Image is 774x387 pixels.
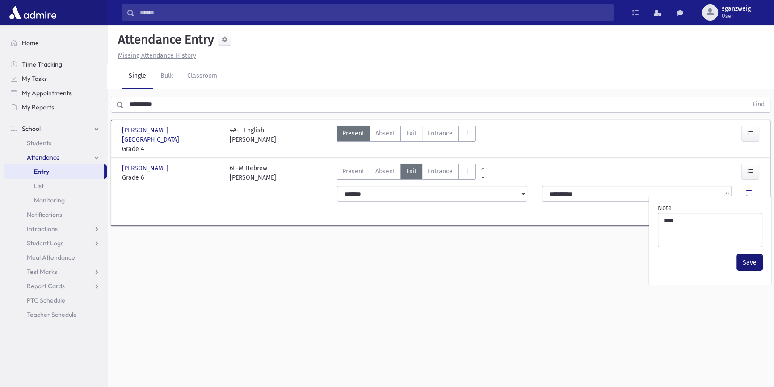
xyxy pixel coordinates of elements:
span: User [722,13,751,20]
a: Single [122,64,153,89]
div: 4A-F English [PERSON_NAME] [230,126,276,154]
div: AttTypes [337,126,476,154]
span: Present [342,167,364,176]
div: 6E-M Hebrew [PERSON_NAME] [230,164,276,182]
span: Grade 6 [122,173,221,182]
span: My Appointments [22,89,72,97]
a: Student Logs [4,236,107,250]
a: Report Cards [4,279,107,293]
div: AttTypes [337,164,476,182]
span: Entrance [428,129,453,138]
a: List [4,179,107,193]
a: Infractions [4,222,107,236]
button: Save [737,254,762,270]
span: Exit [406,129,416,138]
span: [PERSON_NAME][GEOGRAPHIC_DATA] [122,126,221,144]
span: Test Marks [27,268,57,276]
a: Teacher Schedule [4,307,107,322]
span: Present [342,129,364,138]
span: Attendance [27,153,60,161]
span: Time Tracking [22,60,62,68]
span: Entry [34,168,49,176]
a: Time Tracking [4,57,107,72]
span: Monitoring [34,196,65,204]
a: Monitoring [4,193,107,207]
span: My Tasks [22,75,47,83]
img: AdmirePro [7,4,59,21]
span: Student Logs [27,239,63,247]
a: Test Marks [4,265,107,279]
span: Grade 4 [122,144,221,154]
span: Infractions [27,225,58,233]
a: My Tasks [4,72,107,86]
a: School [4,122,107,136]
input: Search [135,4,614,21]
a: My Appointments [4,86,107,100]
span: Absent [375,167,395,176]
h5: Attendance Entry [114,32,214,47]
span: List [34,182,44,190]
a: Home [4,36,107,50]
a: Missing Attendance History [114,52,196,59]
span: PTC Schedule [27,296,65,304]
span: [PERSON_NAME] [122,164,170,173]
a: Bulk [153,64,180,89]
a: Entry [4,164,104,179]
span: School [22,125,41,133]
span: Students [27,139,51,147]
span: Meal Attendance [27,253,75,261]
a: Meal Attendance [4,250,107,265]
a: Students [4,136,107,150]
a: Classroom [180,64,224,89]
u: Missing Attendance History [118,52,196,59]
a: My Reports [4,100,107,114]
a: PTC Schedule [4,293,107,307]
label: Note [658,203,672,213]
span: sganzweig [722,5,751,13]
span: Absent [375,129,395,138]
a: Attendance [4,150,107,164]
a: Notifications [4,207,107,222]
span: Teacher Schedule [27,311,77,319]
span: Notifications [27,210,62,219]
span: Exit [406,167,416,176]
span: My Reports [22,103,54,111]
span: Report Cards [27,282,65,290]
span: Entrance [428,167,453,176]
span: Home [22,39,39,47]
button: Find [747,97,770,112]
